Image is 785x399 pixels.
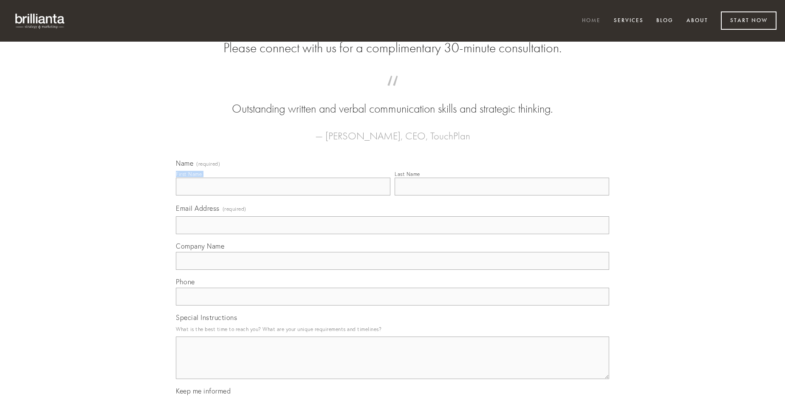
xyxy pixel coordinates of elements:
[176,171,202,177] div: First Name
[576,14,606,28] a: Home
[223,203,246,215] span: (required)
[395,171,420,177] div: Last Name
[176,159,193,167] span: Name
[176,323,609,335] p: What is the best time to reach you? What are your unique requirements and timelines?
[189,84,596,101] span: “
[651,14,679,28] a: Blog
[176,387,231,395] span: Keep me informed
[176,40,609,56] h2: Please connect with us for a complimentary 30-minute consultation.
[176,313,237,322] span: Special Instructions
[189,84,596,117] blockquote: Outstanding written and verbal communication skills and strategic thinking.
[681,14,714,28] a: About
[8,8,72,33] img: brillianta - research, strategy, marketing
[176,277,195,286] span: Phone
[189,117,596,144] figcaption: — [PERSON_NAME], CEO, TouchPlan
[721,11,777,30] a: Start Now
[196,161,220,167] span: (required)
[176,242,224,250] span: Company Name
[176,204,220,212] span: Email Address
[608,14,649,28] a: Services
